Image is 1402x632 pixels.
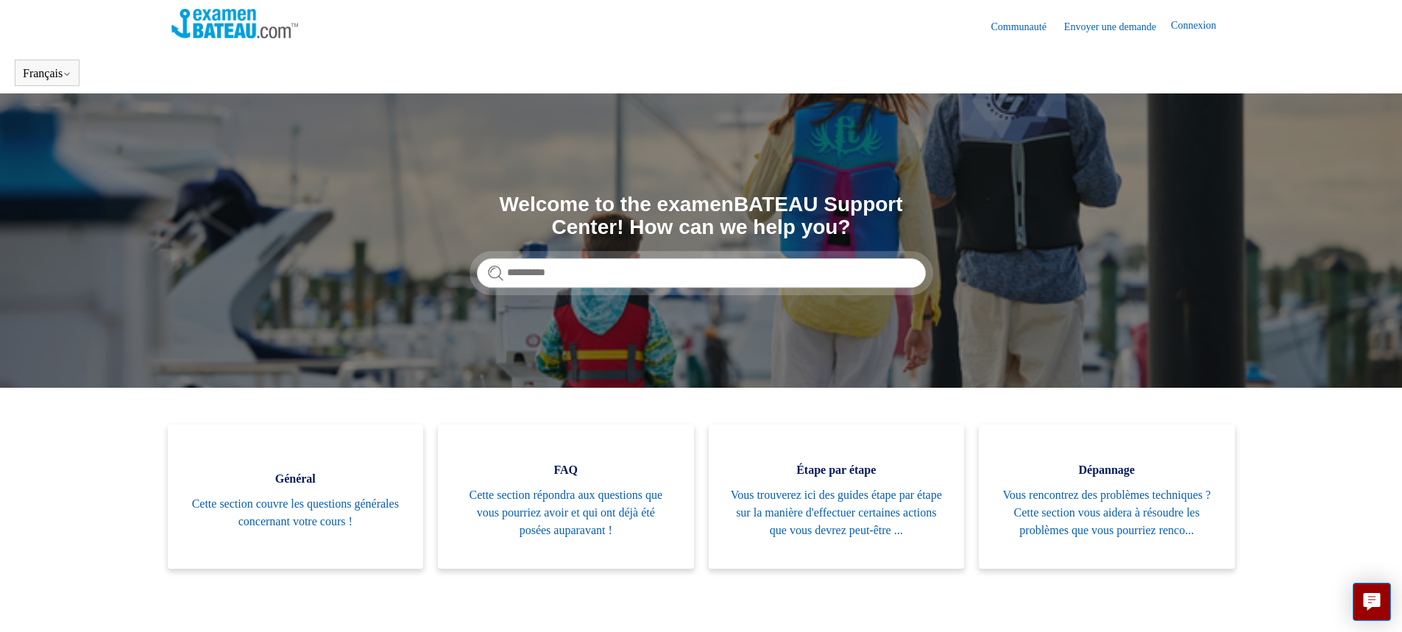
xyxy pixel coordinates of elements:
[1001,461,1213,479] span: Dépannage
[23,67,71,80] button: Français
[979,425,1235,569] a: Dépannage Vous rencontrez des problèmes techniques ? Cette section vous aidera à résoudre les pro...
[709,425,965,569] a: Étape par étape Vous trouverez ici des guides étape par étape sur la manière d'effectuer certaine...
[168,425,424,569] a: Général Cette section couvre les questions générales concernant votre cours !
[1171,18,1231,35] a: Connexion
[991,19,1061,35] a: Communauté
[477,193,926,239] h1: Welcome to the examenBATEAU Support Center! How can we help you?
[190,495,402,530] span: Cette section couvre les questions générales concernant votre cours !
[460,486,672,539] span: Cette section répondra aux questions que vous pourriez avoir et qui ont déjà été posées auparavant !
[438,425,694,569] a: FAQ Cette section répondra aux questions que vous pourriez avoir et qui ont déjà été posées aupar...
[1001,486,1213,539] span: Vous rencontrez des problèmes techniques ? Cette section vous aidera à résoudre les problèmes que...
[731,486,943,539] span: Vous trouverez ici des guides étape par étape sur la manière d'effectuer certaines actions que vo...
[1064,19,1171,35] a: Envoyer une demande
[1353,583,1391,621] button: Live chat
[171,9,299,38] img: Page d’accueil du Centre d’aide Examen Bateau
[460,461,672,479] span: FAQ
[190,470,402,488] span: Général
[477,258,926,288] input: Rechercher
[731,461,943,479] span: Étape par étape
